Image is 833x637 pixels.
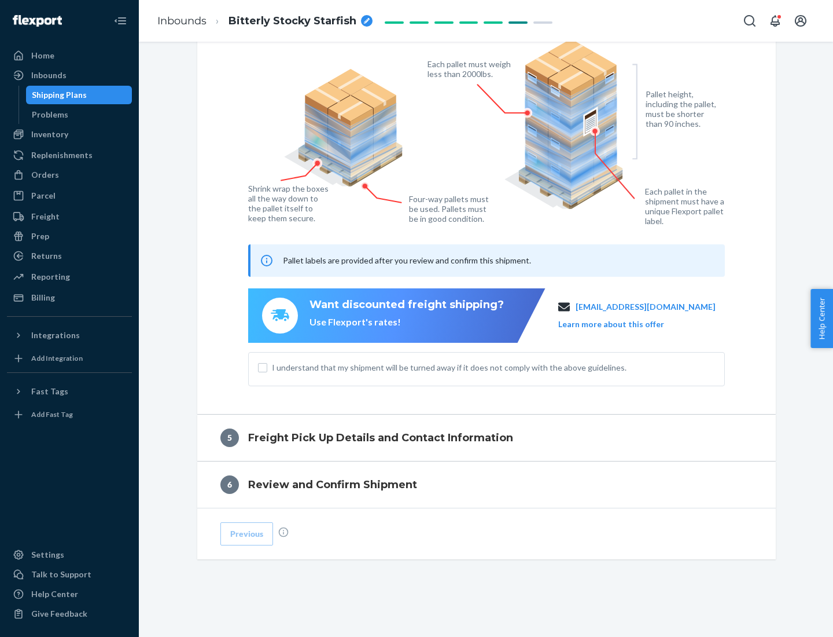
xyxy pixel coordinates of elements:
div: Fast Tags [31,386,68,397]
a: Freight [7,207,132,226]
a: Settings [7,546,132,564]
a: [EMAIL_ADDRESS][DOMAIN_NAME] [576,301,716,313]
button: Open notifications [764,9,787,32]
a: Problems [26,105,132,124]
div: Inventory [31,129,68,140]
div: Use Flexport's rates! [309,316,504,329]
div: Talk to Support [31,569,91,580]
button: Close Navigation [109,9,132,32]
a: Add Integration [7,349,132,368]
a: Shipping Plans [26,86,132,104]
figcaption: Each pallet in the shipment must have a unique Flexport pallet label. [645,186,732,226]
div: Billing [31,292,55,303]
span: I understand that my shipment will be turned away if it does not comply with the above guidelines. [272,362,715,374]
div: Problems [32,109,68,120]
div: Freight [31,211,60,222]
div: Want discounted freight shipping? [309,298,504,313]
div: Parcel [31,190,56,202]
figcaption: Each pallet must weigh less than 2000lbs. [427,59,514,79]
div: Orders [31,169,59,181]
a: Talk to Support [7,565,132,584]
button: Fast Tags [7,382,132,401]
a: Inventory [7,125,132,144]
img: Flexport logo [13,15,62,27]
div: Inbounds [31,69,67,81]
a: Replenishments [7,146,132,164]
div: Add Integration [31,353,83,363]
div: Replenishments [31,149,93,161]
a: Reporting [7,268,132,286]
div: Help Center [31,588,78,600]
div: Settings [31,549,64,561]
button: Help Center [810,289,833,348]
a: Parcel [7,186,132,205]
a: Home [7,46,132,65]
div: Add Fast Tag [31,409,73,419]
a: Inbounds [157,14,207,27]
div: Reporting [31,271,70,283]
button: Open account menu [789,9,812,32]
div: Integrations [31,330,80,341]
button: Give Feedback [7,605,132,623]
a: Inbounds [7,66,132,85]
button: Previous [220,522,273,546]
div: Give Feedback [31,608,87,620]
div: Home [31,50,54,61]
div: Returns [31,250,62,262]
a: Billing [7,288,132,307]
button: Learn more about this offer [558,318,664,330]
figcaption: Shrink wrap the boxes all the way down to the pallet itself to keep them secure. [248,184,331,223]
button: Integrations [7,326,132,345]
ol: breadcrumbs [148,4,382,38]
input: I understand that my shipment will be turned away if it does not comply with the above guidelines. [258,363,267,372]
span: Pallet labels are provided after you review and confirm this shipment. [283,255,531,265]
h4: Review and Confirm Shipment [248,477,417,492]
div: Prep [31,230,49,242]
a: Help Center [7,585,132,603]
div: Shipping Plans [32,89,87,101]
figcaption: Pallet height, including the pallet, must be shorter than 90 inches. [646,89,721,129]
button: 6Review and Confirm Shipment [197,462,776,508]
div: 5 [220,429,239,447]
a: Returns [7,247,132,265]
a: Add Fast Tag [7,405,132,424]
button: Open Search Box [738,9,761,32]
button: 5Freight Pick Up Details and Contact Information [197,415,776,461]
a: Orders [7,166,132,184]
div: 6 [220,475,239,494]
figcaption: Four-way pallets must be used. Pallets must be in good condition. [409,194,489,224]
span: Bitterly Stocky Starfish [228,14,356,29]
a: Prep [7,227,132,246]
h4: Freight Pick Up Details and Contact Information [248,430,513,445]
